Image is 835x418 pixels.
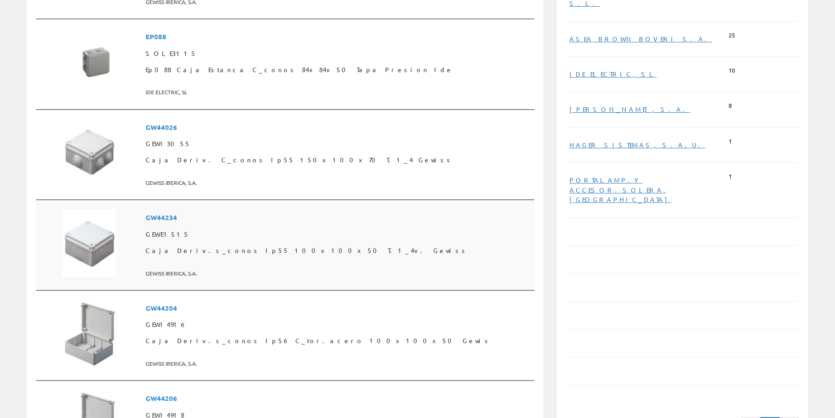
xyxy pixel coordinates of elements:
span: GEWISS IBERICA, S.A. [146,175,531,190]
img: Foto artículo Caja Deriv. C_conos Ip55 150x100x70 T.1_4 Gewiss (120.39473684211x150) [62,119,116,187]
span: 1 [729,172,732,181]
span: GW44204 [146,300,531,317]
span: EP088 [146,28,531,45]
span: SOLE3115 [146,46,531,62]
span: GEWE1515 [146,226,531,243]
a: HAGER SISTEMAS, S.A.U. [569,141,706,149]
span: 25 [729,31,735,40]
span: Caja Deriv.s_conos Ip55 100x100x50 T.1_4v. Gewiss [146,243,531,259]
span: GW44026 [146,119,531,136]
span: GEWISS IBERICA, S.A. [146,356,531,371]
span: Caja Deriv. C_conos Ip55 150x100x70 T.1_4 Gewiss [146,152,531,168]
a: ASEA BROWN BOVERI S.A. [569,35,712,43]
span: GEWISS IBERICA, S.A. [146,266,531,281]
a: PORTALAMP.Y ACCESOR.SOLERA, [GEOGRAPHIC_DATA] [569,176,672,203]
span: 10 [729,66,735,75]
span: 1 [729,137,732,146]
img: Foto artículo Caja Deriv.s_conos Ip56 C_tor.acero 100x100x50 Gewis (120.39473684211x150) [62,300,116,367]
span: GW44206 [146,390,531,407]
a: IDE ELECTRIC, SL [569,70,657,78]
span: GW44234 [146,209,531,226]
span: GEWI4916 [146,317,531,333]
span: Caja Deriv.s_conos Ip56 C_tor.acero 100x100x50 Gewis [146,333,531,349]
a: [PERSON_NAME], S.A. [569,105,690,113]
span: GEWI3055 [146,136,531,152]
span: IDE ELECTRIC, SL [146,85,531,100]
img: Foto artículo Ep088 Caja Estanca C_conos 84x84x50 Tapa Presion Ide (150x150) [62,28,130,96]
span: Ep088 Caja Estanca C_conos 84x84x50 Tapa Presion Ide [146,62,531,78]
span: 8 [729,101,732,110]
img: Foto artículo Caja Deriv.s_conos Ip55 100x100x50 T.1_4v. Gewiss (120.39473684211x150) [62,209,116,277]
